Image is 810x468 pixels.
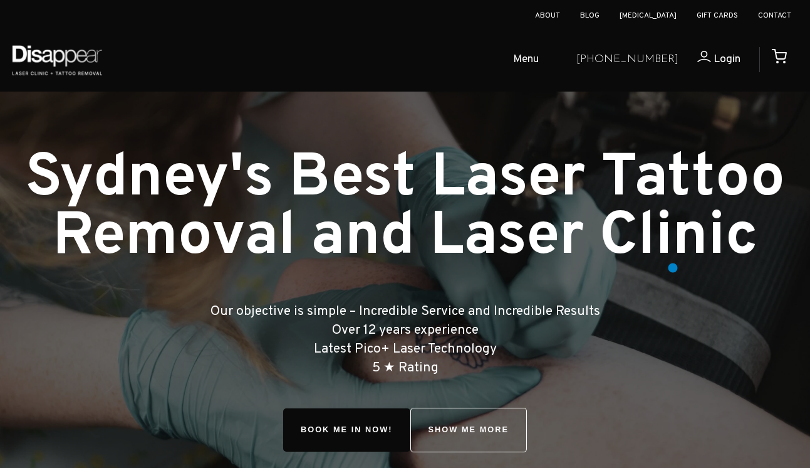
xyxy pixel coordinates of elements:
span: Book Me In! [283,408,410,452]
span: Login [714,52,740,66]
a: About [535,11,560,21]
a: BOOK ME IN NOW! [283,408,410,452]
a: SHOW ME MORE [410,408,527,452]
span: Menu [513,51,539,69]
a: Menu [469,40,566,80]
a: Login [678,51,740,69]
big: Our objective is simple – Incredible Service and Incredible Results Over 12 years experience Late... [210,303,600,376]
a: Contact [758,11,791,21]
a: Blog [580,11,600,21]
ul: Open Mobile Menu [114,40,566,80]
img: Disappear - Laser Clinic and Tattoo Removal Services in Sydney, Australia [9,38,105,82]
h1: Sydney's Best Laser Tattoo Removal and Laser Clinic [10,151,800,267]
a: Gift Cards [697,11,738,21]
a: [PHONE_NUMBER] [576,51,678,69]
a: [MEDICAL_DATA] [620,11,677,21]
